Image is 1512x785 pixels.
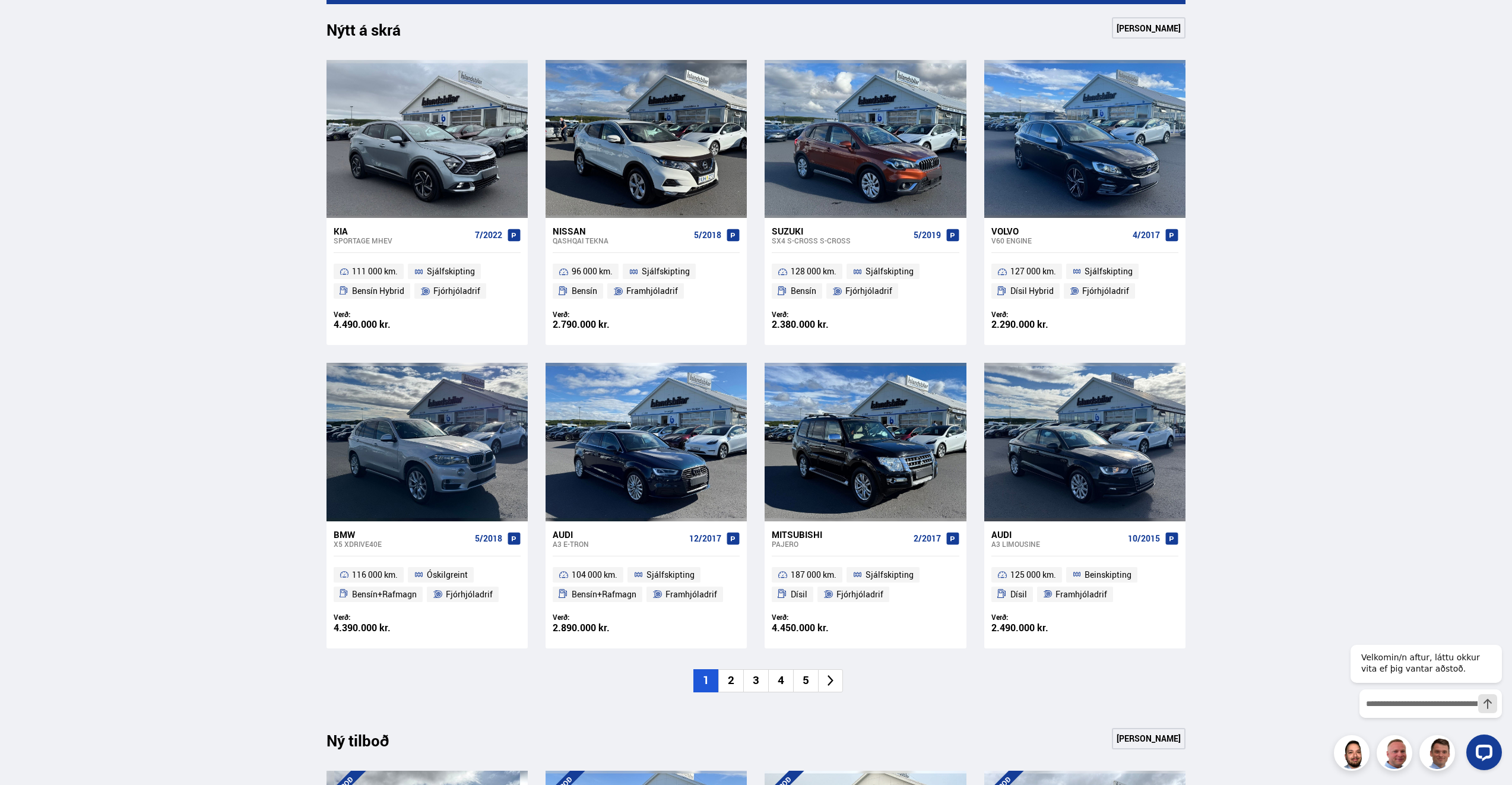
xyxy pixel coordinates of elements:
a: Audi A3 LIMOUSINE 10/2015 125 000 km. Beinskipting Dísil Framhjóladrif Verð: 2.490.000 kr. [984,521,1185,648]
div: Verð: [991,310,1085,319]
a: Kia Sportage MHEV 7/2022 111 000 km. Sjálfskipting Bensín Hybrid Fjórhjóladrif Verð: 4.490.000 kr. [327,218,528,345]
span: Bensín [791,284,816,298]
div: Verð: [991,613,1085,622]
div: 4.490.000 kr. [334,319,427,330]
span: Dísil [1010,587,1027,602]
span: Bensín [572,284,597,298]
span: 2/2017 [914,534,941,543]
div: 2.380.000 kr. [772,319,866,330]
span: Sjálfskipting [1085,264,1133,278]
span: 10/2015 [1128,534,1160,543]
div: Verð: [334,613,427,622]
span: 96 000 km. [572,264,613,278]
div: Verð: [772,613,866,622]
a: [PERSON_NAME] [1112,17,1185,39]
div: SX4 S-Cross S-CROSS [772,236,908,245]
div: Kia [334,226,470,236]
span: 187 000 km. [791,568,836,582]
div: A3 LIMOUSINE [991,540,1123,548]
span: 104 000 km. [572,568,617,582]
div: Verð: [553,613,646,622]
div: 2.490.000 kr. [991,623,1085,633]
span: Bensín+Rafmagn [572,587,636,602]
li: 5 [793,669,818,692]
span: 125 000 km. [1010,568,1056,582]
span: 12/2017 [689,534,721,543]
div: Sportage MHEV [334,236,470,245]
span: Fjórhjóladrif [433,284,480,298]
span: Sjálfskipting [642,264,690,278]
span: Óskilgreint [427,568,468,582]
div: Audi [553,529,684,540]
span: Fjórhjóladrif [446,587,493,602]
span: 128 000 km. [791,264,836,278]
li: 3 [743,669,768,692]
img: nhp88E3Fdnt1Opn2.png [1336,737,1371,773]
span: Dísil [791,587,807,602]
span: Bensín Hybrid [352,284,404,298]
div: 2.790.000 kr. [553,319,646,330]
span: Sjálfskipting [646,568,695,582]
li: 2 [718,669,743,692]
span: Fjórhjóladrif [836,587,883,602]
span: Fjórhjóladrif [1082,284,1129,298]
div: 2.290.000 kr. [991,319,1085,330]
span: Sjálfskipting [866,264,914,278]
a: Mitsubishi PAJERO 2/2017 187 000 km. Sjálfskipting Dísil Fjórhjóladrif Verð: 4.450.000 kr. [765,521,966,648]
span: 5/2019 [914,230,941,240]
a: Suzuki SX4 S-Cross S-CROSS 5/2019 128 000 km. Sjálfskipting Bensín Fjórhjóladrif Verð: 2.380.000 kr. [765,218,966,345]
span: 116 000 km. [352,568,398,582]
span: 7/2022 [475,230,502,240]
span: Dísil Hybrid [1010,284,1054,298]
span: 4/2017 [1133,230,1160,240]
span: 5/2018 [475,534,502,543]
div: 4.390.000 kr. [334,623,427,633]
a: Volvo V60 ENGINE 4/2017 127 000 km. Sjálfskipting Dísil Hybrid Fjórhjóladrif Verð: 2.290.000 kr. [984,218,1185,345]
span: 111 000 km. [352,264,398,278]
div: Mitsubishi [772,529,908,540]
span: Fjórhjóladrif [845,284,892,298]
li: 4 [768,669,793,692]
li: 1 [693,669,718,692]
a: [PERSON_NAME] [1112,728,1185,749]
span: Framhjóladrif [626,284,678,298]
div: Ný tilboð [327,732,410,756]
span: Sjálfskipting [866,568,914,582]
span: 127 000 km. [1010,264,1056,278]
div: Verð: [553,310,646,319]
a: Audi A3 E-TRON 12/2017 104 000 km. Sjálfskipting Bensín+Rafmagn Framhjóladrif Verð: 2.890.000 kr. [546,521,747,648]
div: Verð: [772,310,866,319]
div: A3 E-TRON [553,540,684,548]
a: Nissan Qashqai TEKNA 5/2018 96 000 km. Sjálfskipting Bensín Framhjóladrif Verð: 2.790.000 kr. [546,218,747,345]
div: 4.450.000 kr. [772,623,866,633]
span: Sjálfskipting [427,264,475,278]
div: Suzuki [772,226,908,236]
div: PAJERO [772,540,908,548]
div: X5 XDRIVE40E [334,540,470,548]
iframe: LiveChat chat widget [1341,623,1507,780]
span: Bensín+Rafmagn [352,587,417,602]
div: 2.890.000 kr. [553,623,646,633]
div: Volvo [991,226,1128,236]
span: Framhjóladrif [665,587,717,602]
span: 5/2018 [694,230,721,240]
a: BMW X5 XDRIVE40E 5/2018 116 000 km. Óskilgreint Bensín+Rafmagn Fjórhjóladrif Verð: 4.390.000 kr. [327,521,528,648]
div: Qashqai TEKNA [553,236,689,245]
div: Audi [991,529,1123,540]
span: Framhjóladrif [1055,587,1107,602]
div: V60 ENGINE [991,236,1128,245]
div: BMW [334,529,470,540]
span: Beinskipting [1085,568,1131,582]
div: Nissan [553,226,689,236]
div: Verð: [334,310,427,319]
h1: Nýtt á skrá [327,21,421,46]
